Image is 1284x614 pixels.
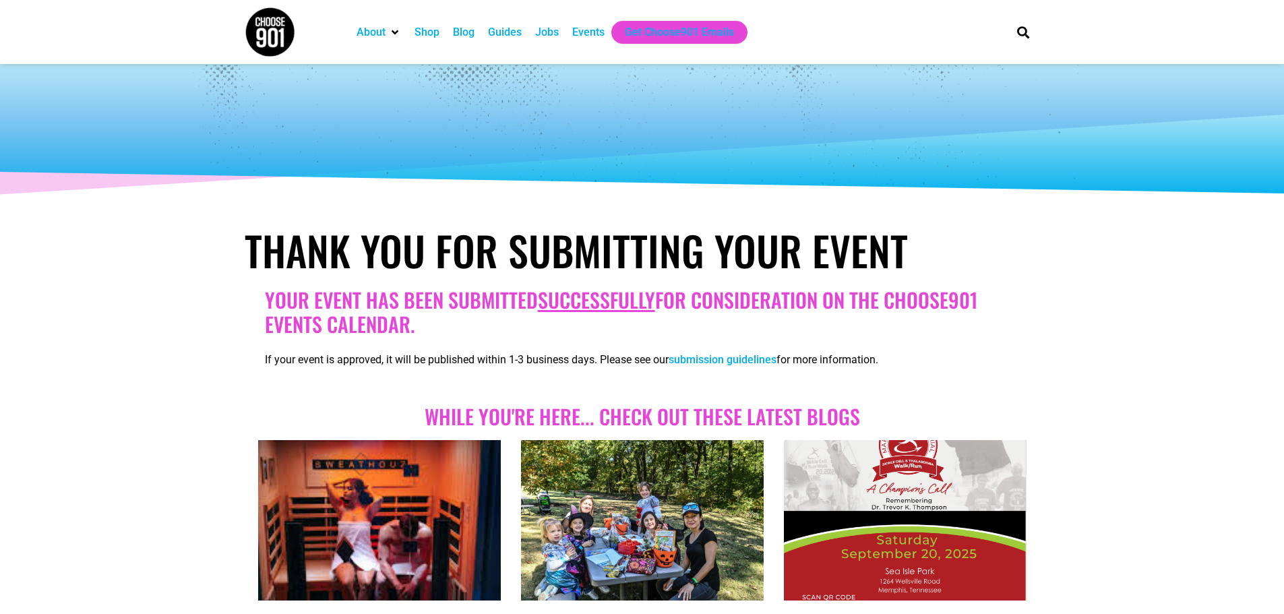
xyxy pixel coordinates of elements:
div: About [350,21,408,44]
h2: While you're here... Check out these Latest blogs [265,404,1020,429]
a: Events [572,24,605,40]
h1: Thank You for Submitting Your Event [245,226,1040,274]
a: Blog [453,24,475,40]
span: If your event is approved, it will be published within 1-3 business days. Please see our for more... [265,353,878,366]
nav: Main nav [350,21,994,44]
a: Guides [488,24,522,40]
a: Get Choose901 Emails [625,24,734,40]
a: About [357,24,386,40]
a: Shop [415,24,439,40]
u: successfully [538,284,655,315]
a: Jobs [535,24,559,40]
h2: Your Event has been submitted for consideration on the Choose901 events calendar. [265,288,1020,336]
a: submission guidelines [669,353,776,366]
div: Search [1012,21,1034,43]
